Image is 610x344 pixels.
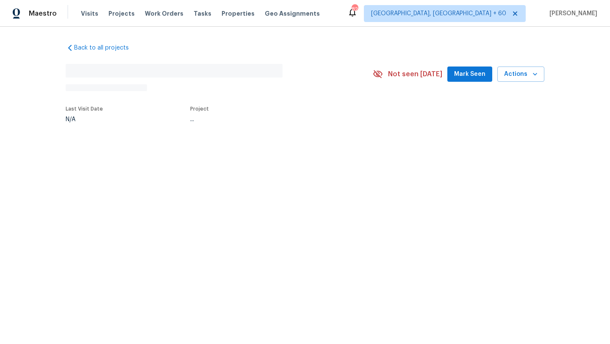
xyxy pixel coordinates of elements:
span: Last Visit Date [66,106,103,111]
span: [PERSON_NAME] [546,9,597,18]
span: Mark Seen [454,69,485,80]
span: Actions [504,69,538,80]
a: Back to all projects [66,44,147,52]
button: Actions [497,67,544,82]
div: ... [190,117,353,122]
span: Properties [222,9,255,18]
div: N/A [66,117,103,122]
span: Project [190,106,209,111]
span: Visits [81,9,98,18]
span: Work Orders [145,9,183,18]
div: 829 [352,5,358,14]
span: Not seen [DATE] [388,70,442,78]
span: Maestro [29,9,57,18]
span: Tasks [194,11,211,17]
button: Mark Seen [447,67,492,82]
span: Geo Assignments [265,9,320,18]
span: [GEOGRAPHIC_DATA], [GEOGRAPHIC_DATA] + 60 [371,9,506,18]
span: Projects [108,9,135,18]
